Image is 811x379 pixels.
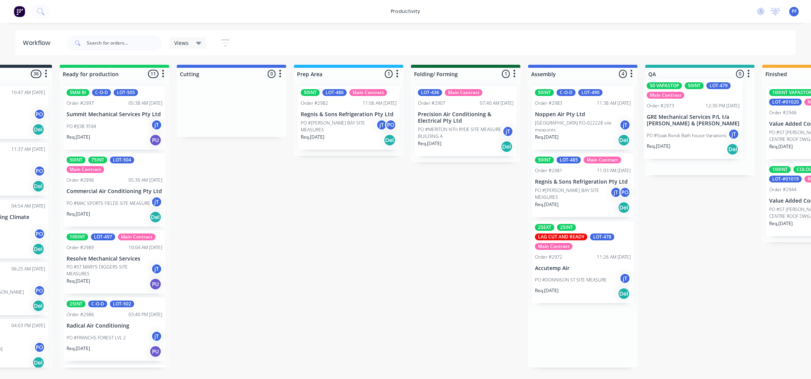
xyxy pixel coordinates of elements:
span: Views [174,39,189,47]
div: Workflow [23,38,54,48]
div: productivity [387,6,424,17]
input: Search for orders... [87,35,162,51]
img: Factory [14,6,25,17]
span: PF [792,8,797,15]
